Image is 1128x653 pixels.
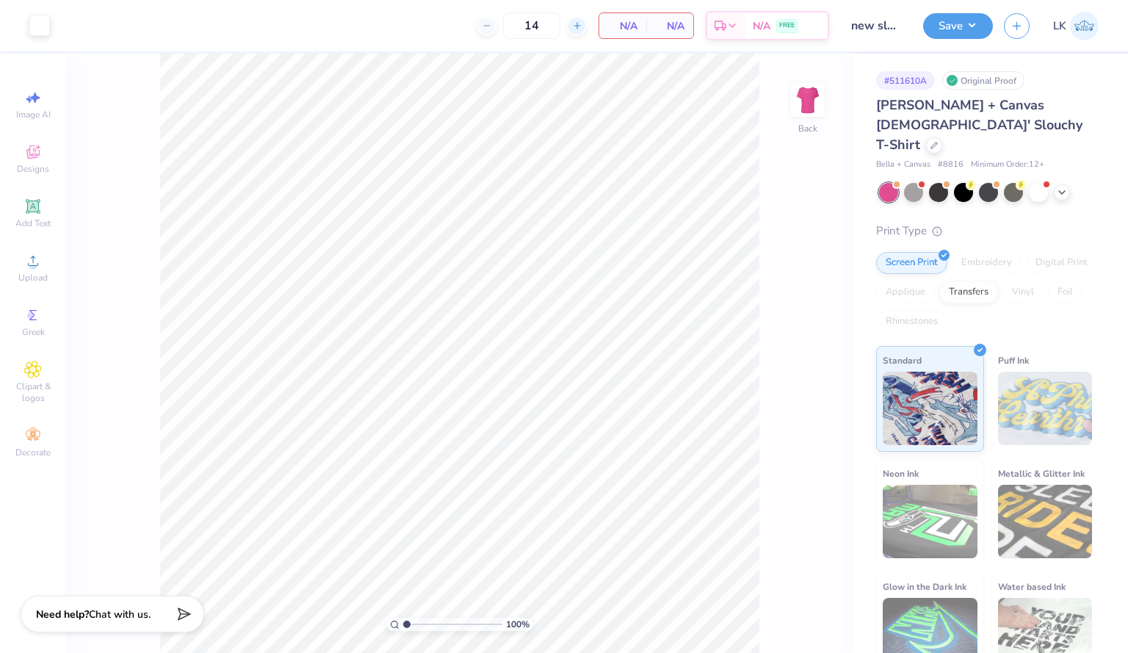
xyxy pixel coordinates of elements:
[883,372,977,445] img: Standard
[998,466,1085,481] span: Metallic & Glitter Ink
[876,311,947,333] div: Rhinestones
[876,252,947,274] div: Screen Print
[22,326,45,338] span: Greek
[971,159,1044,171] span: Minimum Order: 12 +
[16,109,51,120] span: Image AI
[798,122,817,135] div: Back
[1048,281,1082,303] div: Foil
[17,163,49,175] span: Designs
[36,607,89,621] strong: Need help?
[1070,12,1099,40] img: Lia Kemnetz
[942,71,1024,90] div: Original Proof
[15,217,51,229] span: Add Text
[998,485,1093,558] img: Metallic & Glitter Ink
[840,11,912,40] input: Untitled Design
[608,18,637,34] span: N/A
[883,353,922,368] span: Standard
[939,281,998,303] div: Transfers
[998,372,1093,445] img: Puff Ink
[655,18,684,34] span: N/A
[876,281,935,303] div: Applique
[876,71,935,90] div: # 511610A
[938,159,963,171] span: # 8816
[753,18,770,34] span: N/A
[506,618,529,631] span: 100 %
[883,485,977,558] img: Neon Ink
[1053,12,1099,40] a: LK
[1002,281,1044,303] div: Vinyl
[779,21,795,31] span: FREE
[15,447,51,458] span: Decorate
[998,353,1029,368] span: Puff Ink
[883,466,919,481] span: Neon Ink
[503,12,560,39] input: – –
[923,13,993,39] button: Save
[876,96,1082,154] span: [PERSON_NAME] + Canvas [DEMOGRAPHIC_DATA]' Slouchy T-Shirt
[1053,18,1066,35] span: LK
[876,159,930,171] span: Bella + Canvas
[793,85,822,115] img: Back
[883,579,966,594] span: Glow in the Dark Ink
[89,607,151,621] span: Chat with us.
[952,252,1022,274] div: Embroidery
[1026,252,1097,274] div: Digital Print
[998,579,1066,594] span: Water based Ink
[7,380,59,404] span: Clipart & logos
[876,223,1099,239] div: Print Type
[18,272,48,284] span: Upload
